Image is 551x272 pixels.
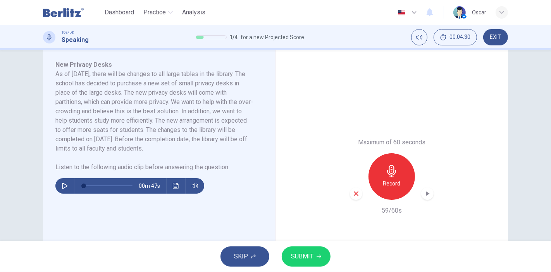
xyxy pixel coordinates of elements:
[453,6,466,19] img: Profile picture
[411,29,427,45] div: Mute
[182,8,205,17] span: Analysis
[397,10,406,16] img: en
[140,5,176,19] button: Practice
[282,246,331,267] button: SUBMIT
[105,8,134,17] span: Dashboard
[102,5,137,19] button: Dashboard
[291,251,313,262] span: SUBMIT
[139,178,166,194] span: 00m 47s
[483,29,508,45] button: EXIT
[43,5,102,20] a: Berlitz Latam logo
[383,179,401,188] h6: Record
[143,8,166,17] span: Practice
[220,246,269,267] button: SKIP
[170,178,182,194] button: Click to see the audio transcription
[368,153,415,200] button: Record
[55,61,112,68] span: New Privacy Desks
[62,35,89,45] h1: Speaking
[62,30,74,35] span: TOEFL®
[434,29,477,45] div: Hide
[55,163,253,172] h6: Listen to the following audio clip before answering the question :
[234,251,248,262] span: SKIP
[230,33,238,42] span: 1 / 4
[179,5,208,19] button: Analysis
[382,206,402,215] h6: 59/60s
[434,29,477,45] button: 00:04:30
[55,69,253,153] h6: As of [DATE], there will be changes to all large tables in the library. The school has decided to...
[472,8,486,17] div: Oscar
[490,34,501,40] span: EXIT
[241,33,305,42] span: for a new Projected Score
[358,138,425,147] h6: Maximum of 60 seconds
[43,5,84,20] img: Berlitz Latam logo
[449,34,470,40] span: 00:04:30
